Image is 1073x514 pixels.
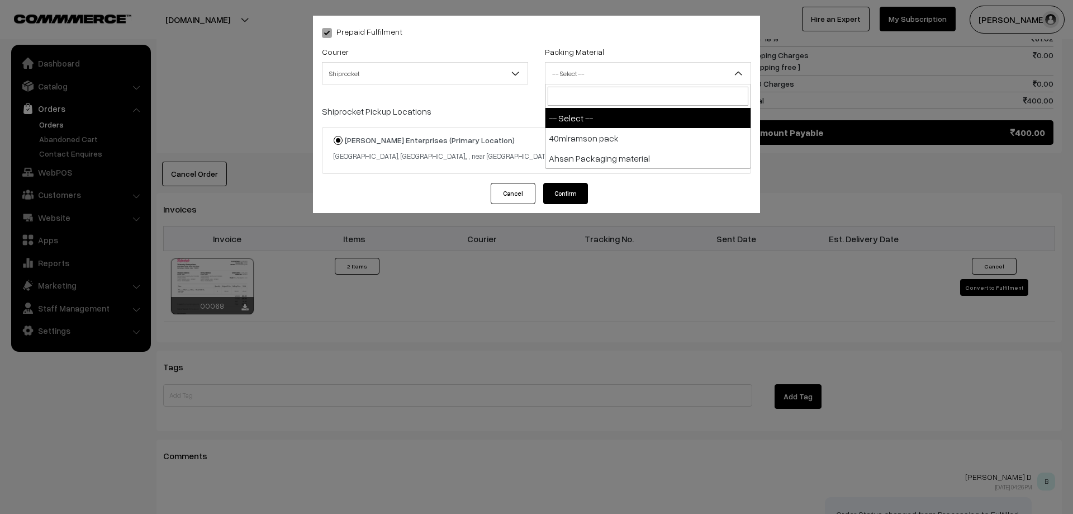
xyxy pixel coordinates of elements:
span: Shiprocket [322,62,528,84]
strong: [PERSON_NAME] Enterprises (Primary Location) [345,135,515,145]
p: Shiprocket Pickup Locations [322,105,751,118]
label: Packing Material [545,46,604,58]
li: -- Select -- [545,108,751,128]
button: Confirm [543,183,588,204]
li: 40mlramson pack [545,128,751,148]
li: Ahsan Packaging material [545,148,751,168]
span: -- Select -- [545,62,751,84]
span: Shiprocket [322,64,528,83]
span: -- Select -- [545,64,751,83]
label: Prepaid Fulfilment [322,26,402,37]
button: Cancel [491,183,535,204]
small: [GEOGRAPHIC_DATA], [GEOGRAPHIC_DATA],, , near [GEOGRAPHIC_DATA], [GEOGRAPHIC_DATA], [GEOGRAPHIC_D... [334,152,722,161]
label: Courier [322,46,349,58]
